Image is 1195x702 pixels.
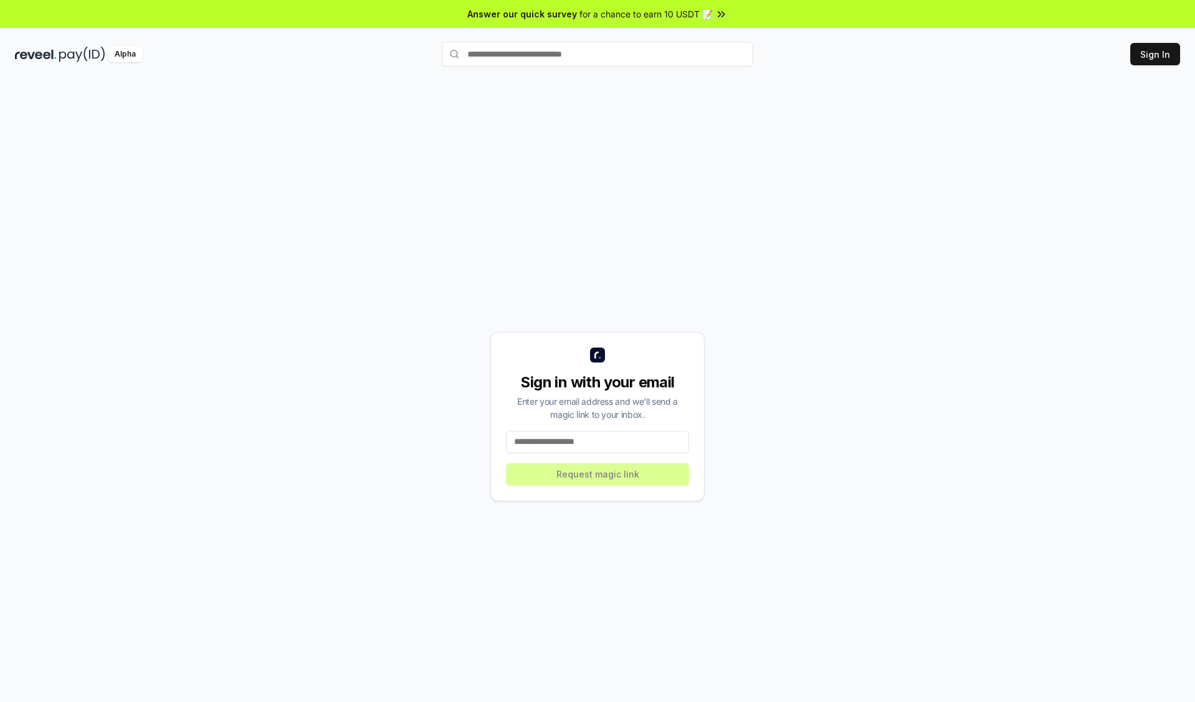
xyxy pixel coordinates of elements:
div: Alpha [108,47,143,62]
div: Sign in with your email [506,372,689,392]
span: Answer our quick survey [467,7,577,21]
div: Enter your email address and we’ll send a magic link to your inbox. [506,395,689,421]
button: Sign In [1130,43,1180,65]
img: logo_small [590,348,605,363]
img: reveel_dark [15,47,57,62]
img: pay_id [59,47,105,62]
span: for a chance to earn 10 USDT 📝 [579,7,713,21]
